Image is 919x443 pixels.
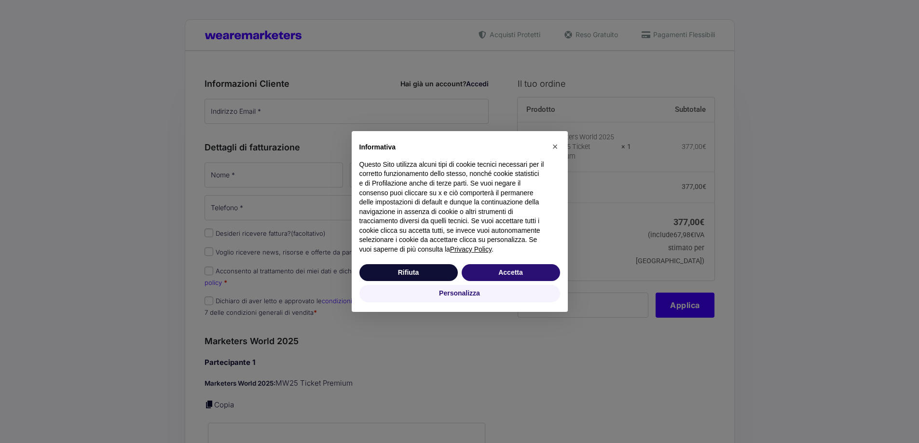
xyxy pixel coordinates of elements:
button: Rifiuta [359,264,458,282]
span: × [552,141,558,152]
button: Accetta [462,264,560,282]
a: Privacy Policy [450,245,492,253]
p: Questo Sito utilizza alcuni tipi di cookie tecnici necessari per il corretto funzionamento dello ... [359,160,545,255]
button: Chiudi questa informativa [548,139,563,154]
button: Personalizza [359,285,560,302]
h2: Informativa [359,143,545,152]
